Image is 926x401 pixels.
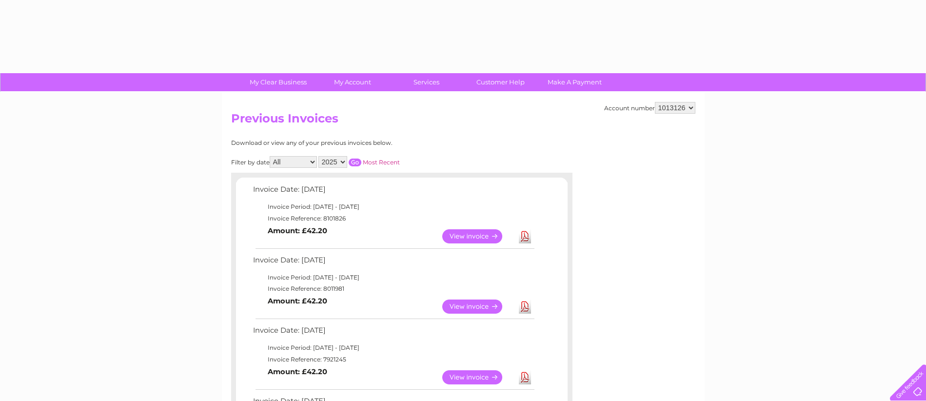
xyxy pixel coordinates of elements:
b: Amount: £42.20 [268,367,327,376]
a: Most Recent [363,159,400,166]
h2: Previous Invoices [231,112,695,130]
td: Invoice Period: [DATE] - [DATE] [251,272,536,283]
a: My Account [312,73,393,91]
a: View [442,229,514,243]
b: Amount: £42.20 [268,297,327,305]
td: Invoice Date: [DATE] [251,254,536,272]
div: Filter by date [231,156,487,168]
div: Download or view any of your previous invoices below. [231,140,487,146]
td: Invoice Period: [DATE] - [DATE] [251,201,536,213]
td: Invoice Reference: 8011981 [251,283,536,295]
td: Invoice Period: [DATE] - [DATE] [251,342,536,354]
a: Make A Payment [534,73,615,91]
td: Invoice Reference: 8101826 [251,213,536,224]
b: Amount: £42.20 [268,226,327,235]
a: Customer Help [460,73,541,91]
td: Invoice Date: [DATE] [251,183,536,201]
a: View [442,300,514,314]
a: My Clear Business [238,73,318,91]
a: Download [519,229,531,243]
a: Download [519,300,531,314]
a: Services [386,73,467,91]
a: Download [519,370,531,384]
div: Account number [604,102,695,114]
a: View [442,370,514,384]
td: Invoice Date: [DATE] [251,324,536,342]
td: Invoice Reference: 7921245 [251,354,536,365]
